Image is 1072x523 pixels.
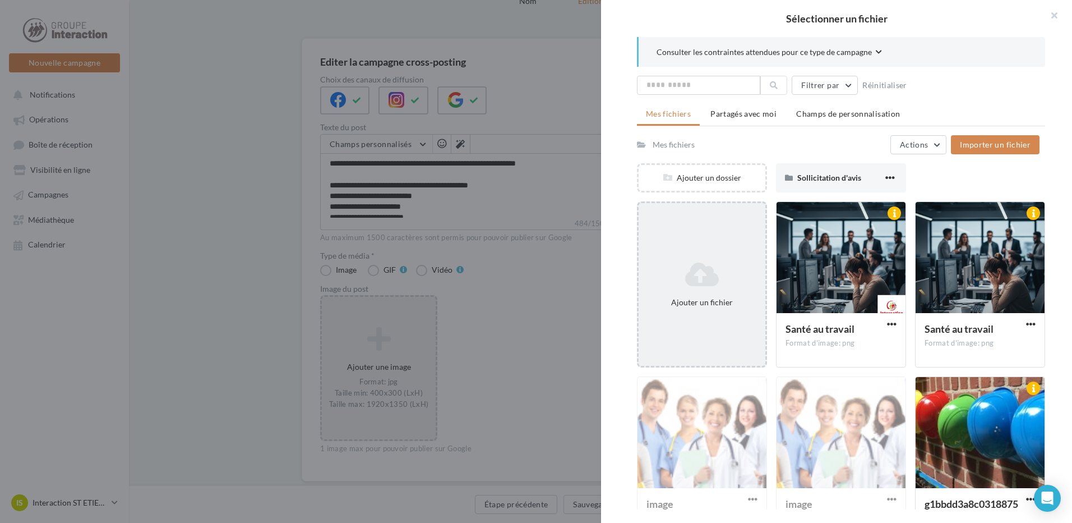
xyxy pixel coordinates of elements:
[951,135,1039,154] button: Importer un fichier
[925,323,994,335] span: Santé au travail
[657,47,872,58] span: Consulter les contraintes attendues pour ce type de campagne
[796,109,900,118] span: Champs de personnalisation
[643,297,761,308] div: Ajouter un fichier
[653,139,695,150] div: Mes fichiers
[646,109,691,118] span: Mes fichiers
[925,338,1036,348] div: Format d'image: png
[960,140,1031,149] span: Importer un fichier
[785,323,854,335] span: Santé au travail
[619,13,1054,24] h2: Sélectionner un fichier
[890,135,946,154] button: Actions
[900,140,928,149] span: Actions
[710,109,777,118] span: Partagés avec moi
[785,338,897,348] div: Format d'image: png
[657,46,882,60] button: Consulter les contraintes attendues pour ce type de campagne
[639,172,765,183] div: Ajouter un dossier
[1034,485,1061,512] div: Open Intercom Messenger
[858,79,912,92] button: Réinitialiser
[797,173,861,182] span: Sollicitation d'avis
[792,76,858,95] button: Filtrer par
